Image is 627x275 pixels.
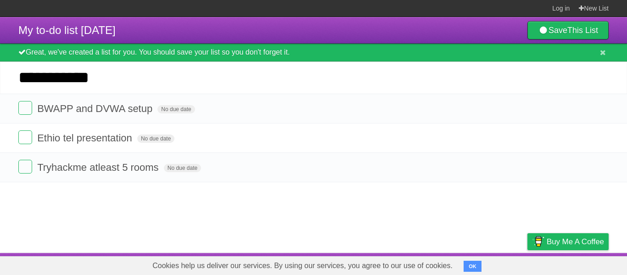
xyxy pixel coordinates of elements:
[37,103,155,114] span: BWAPP and DVWA setup
[18,130,32,144] label: Done
[37,132,134,144] span: Ethio tel presentation
[143,257,462,275] span: Cookies help us deliver our services. By using our services, you agree to our use of cookies.
[164,164,201,172] span: No due date
[37,162,161,173] span: Tryhackme atleast 5 rooms
[484,255,504,273] a: Terms
[18,101,32,115] label: Done
[464,261,481,272] button: OK
[567,26,598,35] b: This List
[527,233,609,250] a: Buy me a coffee
[515,255,539,273] a: Privacy
[547,234,604,250] span: Buy me a coffee
[405,255,425,273] a: About
[436,255,473,273] a: Developers
[18,24,116,36] span: My to-do list [DATE]
[157,105,195,113] span: No due date
[18,160,32,174] label: Done
[137,135,174,143] span: No due date
[532,234,544,249] img: Buy me a coffee
[527,21,609,39] a: SaveThis List
[551,255,609,273] a: Suggest a feature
